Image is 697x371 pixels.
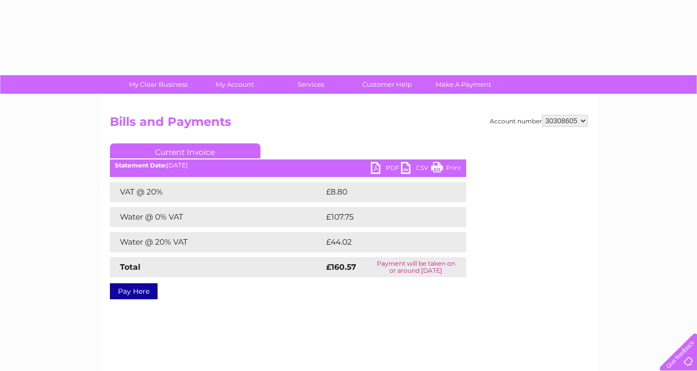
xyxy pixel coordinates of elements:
[115,161,167,169] b: Statement Date:
[110,143,260,158] a: Current Invoice
[401,162,431,176] a: CSV
[110,115,588,134] h2: Bills and Payments
[366,257,466,277] td: Payment will be taken on or around [DATE]
[324,207,447,227] td: £107.75
[120,262,141,272] strong: Total
[431,162,461,176] a: Print
[269,75,352,94] a: Services
[110,162,466,169] div: [DATE]
[110,182,324,202] td: VAT @ 20%
[490,115,588,127] div: Account number
[326,262,356,272] strong: £160.57
[193,75,276,94] a: My Account
[110,207,324,227] td: Water @ 0% VAT
[371,162,401,176] a: PDF
[324,232,446,252] td: £44.02
[346,75,429,94] a: Customer Help
[422,75,505,94] a: Make A Payment
[324,182,443,202] td: £8.80
[117,75,200,94] a: My Clear Business
[110,232,324,252] td: Water @ 20% VAT
[110,283,158,299] a: Pay Here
